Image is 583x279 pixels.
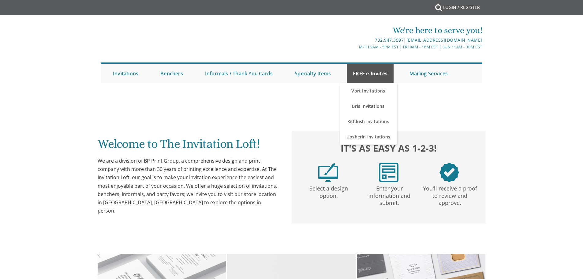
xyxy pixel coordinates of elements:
[289,64,337,83] a: Specialty Items
[107,64,144,83] a: Invitations
[154,64,189,83] a: Benchers
[375,37,404,43] a: 732.947.3597
[347,64,394,83] a: FREE e-Invites
[340,83,397,99] a: Vort Invitations
[403,64,454,83] a: Mailing Services
[199,64,279,83] a: Informals / Thank You Cards
[228,36,482,44] div: |
[421,182,479,207] p: You'll receive a proof to review and approve.
[228,24,482,36] div: We're here to serve you!
[98,157,279,215] div: We are a division of BP Print Group, a comprehensive design and print company with more than 30 y...
[379,163,398,182] img: step2.png
[98,137,279,155] h1: Welcome to The Invitation Loft!
[340,114,397,129] a: Kiddush Invitations
[360,182,418,207] p: Enter your information and submit.
[298,141,480,155] h2: It's as easy as 1-2-3!
[318,163,338,182] img: step1.png
[406,37,482,43] a: [EMAIL_ADDRESS][DOMAIN_NAME]
[300,182,358,200] p: Select a design option.
[340,99,397,114] a: Bris Invitations
[439,163,459,182] img: step3.png
[228,44,482,50] div: M-Th 9am - 5pm EST | Fri 9am - 1pm EST | Sun 11am - 3pm EST
[340,129,397,145] a: Upsherin Invitations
